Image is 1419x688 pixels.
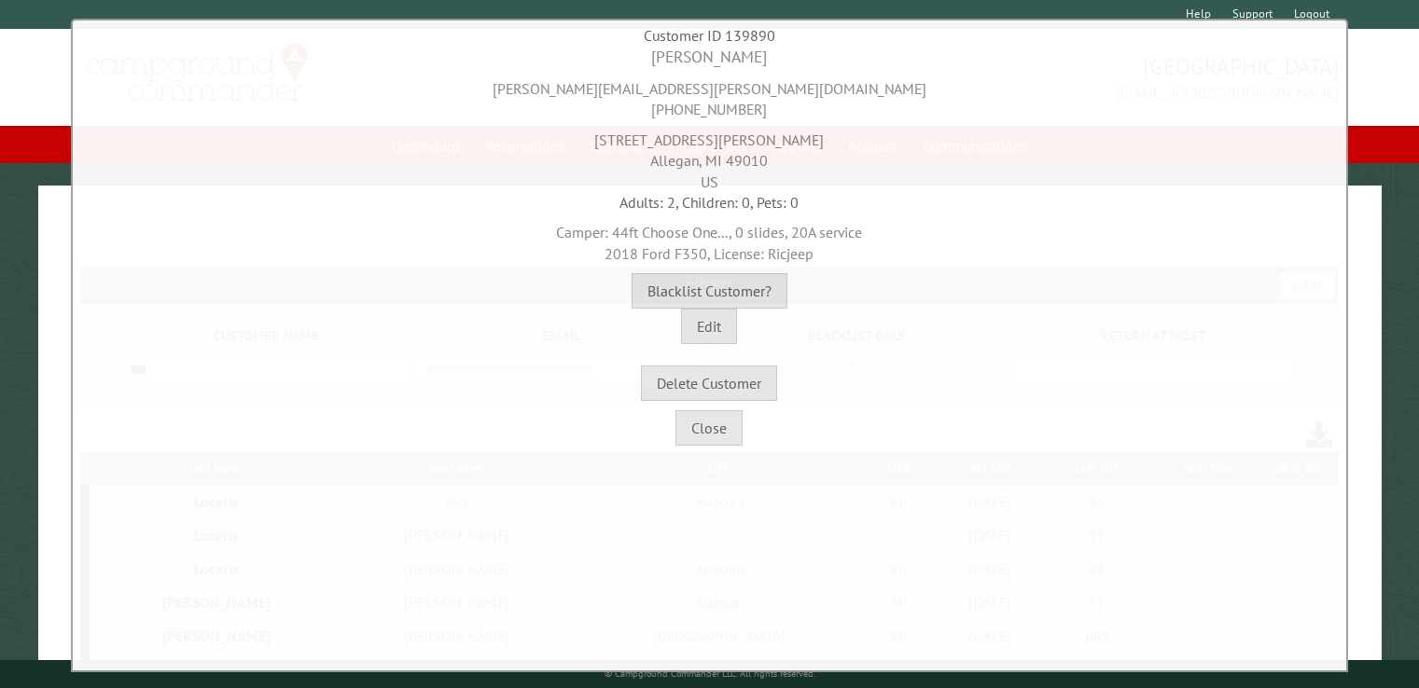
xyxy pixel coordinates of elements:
div: [PERSON_NAME][EMAIL_ADDRESS][PERSON_NAME][DOMAIN_NAME] [PHONE_NUMBER] [77,69,1342,120]
div: Adults: 2, Children: 0, Pets: 0 [77,192,1342,213]
div: Customer ID 139890 [77,25,1342,46]
div: Camper: 44ft Choose One..., 0 slides, 20A service [77,213,1342,264]
div: [PERSON_NAME] [77,46,1342,69]
button: Close [675,410,743,446]
button: Blacklist Customer? [632,273,787,309]
small: © Campground Commander LLC. All rights reserved. [605,667,815,680]
button: Edit [681,309,737,344]
div: [STREET_ADDRESS][PERSON_NAME] Allegan, MI 49010 US [77,120,1342,192]
button: Delete Customer [641,365,777,401]
span: 2018 Ford F350, License: Ricjeep [605,244,814,263]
